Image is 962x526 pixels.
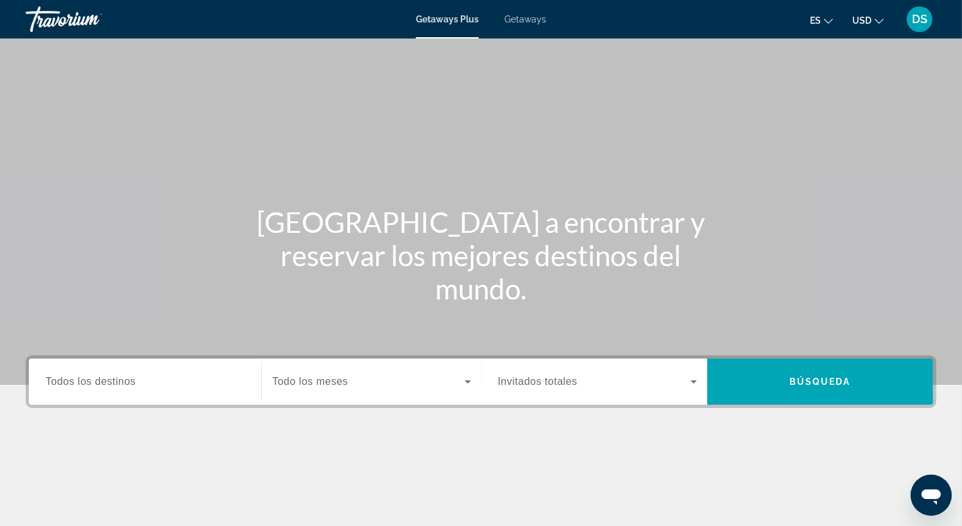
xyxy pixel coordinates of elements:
span: es [810,15,821,26]
span: Todos los destinos [46,376,136,387]
h1: [GEOGRAPHIC_DATA] a encontrar y reservar los mejores destinos del mundo. [241,205,722,305]
span: Todo los meses [272,376,348,387]
button: User Menu [903,6,936,33]
span: Búsqueda [789,377,851,387]
a: Getaways Plus [416,14,479,24]
a: Travorium [26,3,154,36]
span: Invitados totales [498,376,578,387]
button: Change language [810,11,833,30]
button: Búsqueda [707,359,933,405]
a: Getaways [504,14,546,24]
iframe: Button to launch messaging window [911,475,952,516]
div: Search widget [29,359,933,405]
span: USD [852,15,872,26]
button: Change currency [852,11,884,30]
span: DS [912,13,927,26]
